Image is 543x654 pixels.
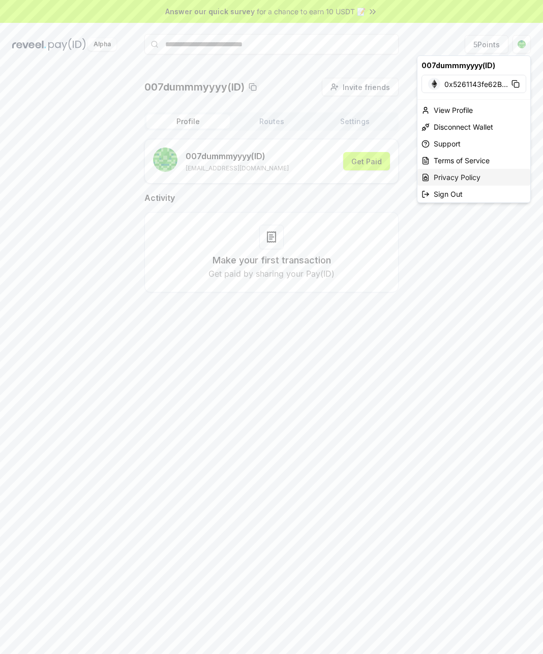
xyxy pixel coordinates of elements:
[417,118,530,135] div: Disconnect Wallet
[417,152,530,169] a: Terms of Service
[444,79,508,90] span: 0x5261143fe62B ...
[417,186,530,202] div: Sign Out
[417,56,530,75] div: 007dummmyyyy(ID)
[417,169,530,186] a: Privacy Policy
[417,135,530,152] a: Support
[428,78,440,90] img: Ethereum
[417,102,530,118] div: View Profile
